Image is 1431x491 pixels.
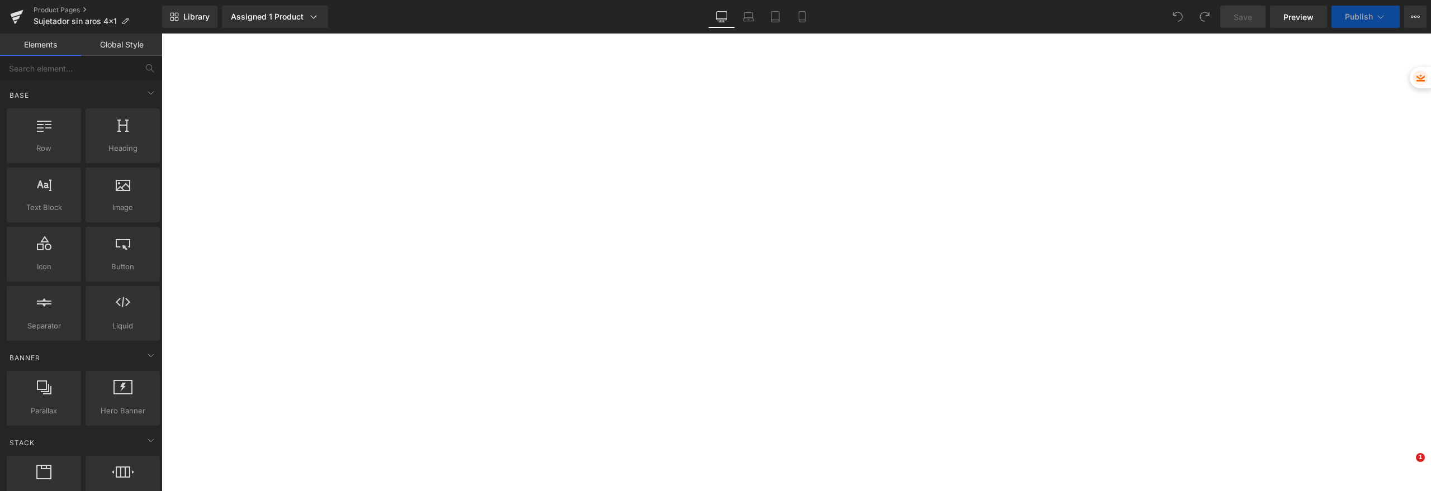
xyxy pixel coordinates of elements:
a: Desktop [708,6,735,28]
span: Save [1234,11,1252,23]
a: Product Pages [34,6,162,15]
div: Assigned 1 Product [231,11,319,22]
iframe: Intercom live chat [1393,453,1420,480]
span: Preview [1283,11,1314,23]
a: Laptop [735,6,762,28]
span: 1 [1416,453,1425,462]
span: Image [89,202,157,213]
span: Liquid [89,320,157,332]
a: Preview [1270,6,1327,28]
span: Row [10,142,78,154]
span: Publish [1345,12,1373,21]
button: More [1404,6,1427,28]
a: Global Style [81,34,162,56]
span: Button [89,261,157,273]
span: Sujetador sin aros 4x1 [34,17,117,26]
button: Undo [1167,6,1189,28]
span: Hero Banner [89,405,157,417]
a: Mobile [789,6,816,28]
span: Stack [8,437,36,448]
span: Banner [8,352,41,363]
span: Heading [89,142,157,154]
span: Base [8,90,30,101]
span: Icon [10,261,78,273]
span: Text Block [10,202,78,213]
span: Parallax [10,405,78,417]
span: Library [183,12,210,22]
button: Publish [1332,6,1400,28]
a: Tablet [762,6,789,28]
a: New Library [162,6,217,28]
span: Separator [10,320,78,332]
button: Redo [1193,6,1216,28]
